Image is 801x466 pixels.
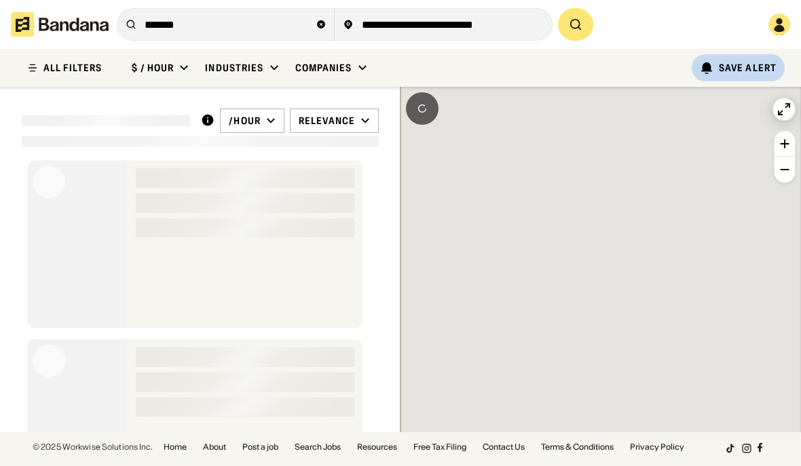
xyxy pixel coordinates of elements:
a: Search Jobs [295,443,341,451]
div: Relevance [299,115,355,127]
div: Companies [295,62,352,74]
div: © 2025 Workwise Solutions Inc. [33,443,153,451]
img: Bandana logotype [11,12,109,37]
a: Terms & Conditions [541,443,614,451]
a: Resources [357,443,397,451]
div: Industries [205,62,263,74]
a: About [203,443,226,451]
div: Save Alert [719,62,777,74]
div: $ / hour [132,62,174,74]
div: ALL FILTERS [43,63,102,73]
a: Post a job [242,443,278,451]
div: /hour [229,115,261,127]
a: Contact Us [483,443,525,451]
a: Home [164,443,187,451]
a: Privacy Policy [630,443,684,451]
a: Free Tax Filing [413,443,466,451]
